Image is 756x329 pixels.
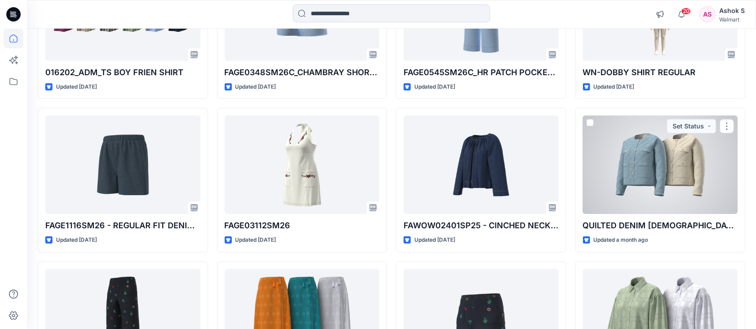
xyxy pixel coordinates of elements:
p: WN-DOBBY SHIRT REGULAR [583,66,738,79]
p: 016202_ADM_TS BOY FRIEN SHIRT [45,66,200,79]
p: Updated [DATE] [414,82,455,92]
p: Updated [DATE] [235,235,276,245]
div: AS [700,6,716,22]
a: QUILTED DENIM LADY LIKE JACKET [583,115,738,214]
p: Updated [DATE] [235,82,276,92]
p: FAWOW02401SP25 - CINCHED NECK JACKET [404,219,559,232]
a: FAGE1116SM26 - REGULAR FIT DENIM SHORTS [45,115,200,214]
div: Walmart [719,16,745,23]
p: Updated a month ago [594,235,648,245]
a: FAWOW02401SP25 - CINCHED NECK JACKET [404,115,559,214]
a: FAGE03112SM26 [225,115,380,214]
p: Updated [DATE] [56,235,97,245]
p: Updated [DATE] [414,235,455,245]
p: FAGE03112SM26 [225,219,380,232]
span: 20 [681,8,691,15]
p: Updated [DATE] [594,82,634,92]
p: FAGE1116SM26 - REGULAR FIT DENIM SHORTS [45,219,200,232]
p: FAGE0545SM26C_HR PATCH POCKET CROPPED WIDE LEG [404,66,559,79]
p: QUILTED DENIM [DEMOGRAPHIC_DATA] LIKE JACKET [583,219,738,232]
p: Updated [DATE] [56,82,97,92]
p: FAGE0348SM26C_CHAMBRAY SHORTS [225,66,380,79]
div: Ashok S [719,5,745,16]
